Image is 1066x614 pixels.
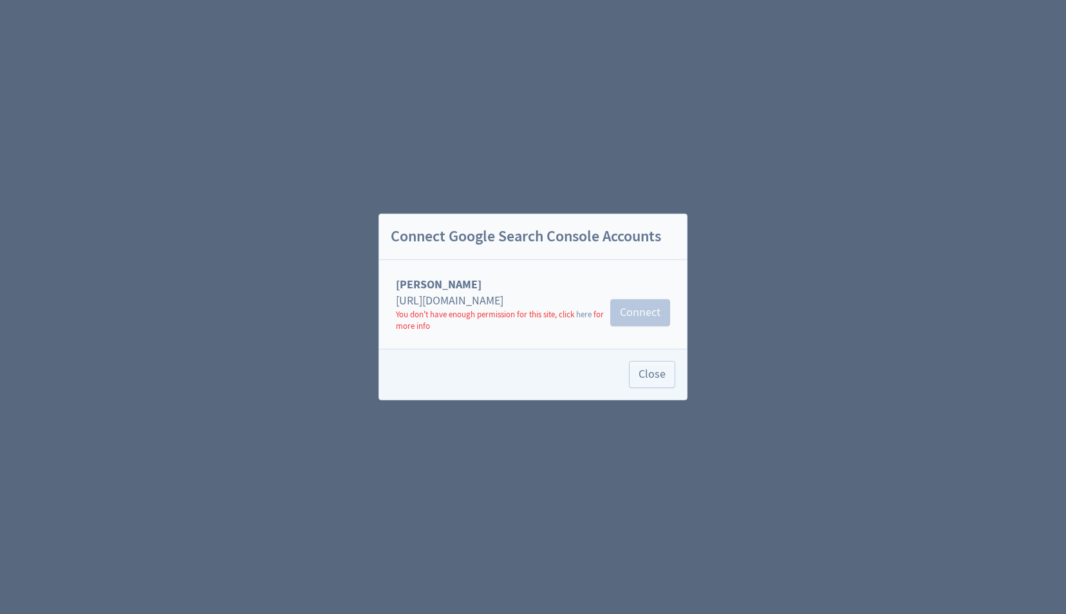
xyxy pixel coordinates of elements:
div: [PERSON_NAME] [384,276,682,292]
button: Close [629,361,675,388]
span: Connect [620,306,660,318]
button: Connect [610,299,670,326]
div: You don't have enough permission for this site, click for more info [396,309,605,332]
div: [URL][DOMAIN_NAME] [396,293,605,309]
h2: Connect Google Search Console Accounts [379,214,687,260]
a: here [576,309,592,320]
span: Close [639,369,666,380]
